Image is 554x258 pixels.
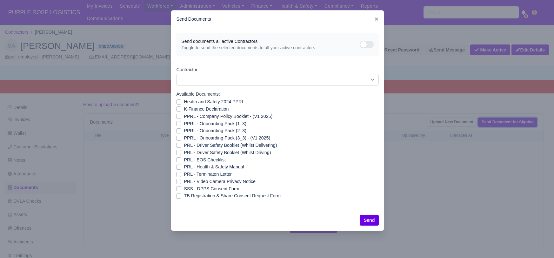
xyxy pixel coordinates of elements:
[184,156,226,164] label: PRL - EOS Checklist
[184,192,281,200] label: ТB Registration & Share Consent Request Form
[184,178,255,185] label: PRL - Video Camera Privacy Notice
[176,66,198,73] label: Contractor:
[184,142,277,149] label: PRL - Driver Safety Booklet (Whilst Delivering)
[184,185,239,193] label: SSS - DPPS Consent Form
[184,127,246,134] label: PPRL - Onboarding Pack (2_3)
[360,215,379,226] button: Send
[184,149,271,156] label: PRL - Driver Safety Booklet (Whilst Driving)
[184,113,272,120] label: PPRL - Company Policy Booklet - (V1 2025)
[184,171,231,178] label: PRL - Terminaton Letter
[184,134,270,142] label: PPRL - Onboarding Pack (3_3) - (V1 2025)
[181,44,360,51] span: Toggle to send the selected documents to all your active contractors
[184,105,229,113] label: K-Finance Declaration
[171,10,384,28] div: Send Documents
[184,163,244,171] label: PRL - Health & Safety Manual
[181,38,360,44] span: Send documents all active Contractors
[522,227,554,258] iframe: Chat Widget
[176,91,220,98] label: Available Documents:
[184,120,246,127] label: PPRL - Onboarding Pack (1_3)
[184,98,244,105] label: Health and Safety 2024 PPRL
